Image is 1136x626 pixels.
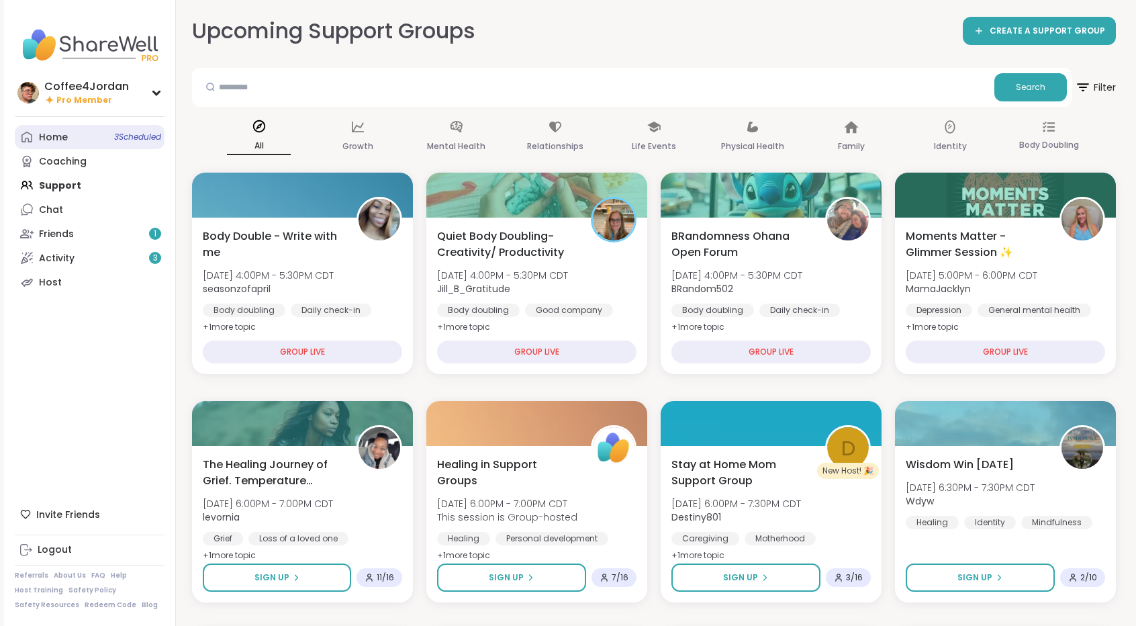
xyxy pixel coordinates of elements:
[114,132,161,142] span: 3 Scheduled
[906,457,1014,473] span: Wisdom Win [DATE]
[906,282,971,296] b: MamaJacklyn
[227,138,291,155] p: All
[671,341,871,363] div: GROUP LIVE
[203,304,285,317] div: Body doubling
[15,125,164,149] a: Home3Scheduled
[68,586,116,595] a: Safety Policy
[671,510,721,524] b: Destiny801
[154,228,156,240] span: 1
[593,427,634,469] img: ShareWell
[1019,137,1079,153] p: Body Doubling
[203,532,243,545] div: Grief
[39,155,87,169] div: Coaching
[15,600,79,610] a: Safety Resources
[527,138,583,154] p: Relationships
[759,304,840,317] div: Daily check-in
[437,228,576,261] span: Quiet Body Doubling- Creativity/ Productivity
[1021,516,1092,529] div: Mindfulness
[671,457,810,489] span: Stay at Home Mom Support Group
[1075,68,1116,107] button: Filter
[15,270,164,294] a: Host
[906,481,1035,494] span: [DATE] 6:30PM - 7:30PM CDT
[254,572,289,584] span: Sign Up
[964,516,1016,529] div: Identity
[437,269,568,282] span: [DATE] 4:00PM - 5:30PM CDT
[632,138,676,154] p: Life Events
[437,304,520,317] div: Body doubling
[203,564,351,592] button: Sign Up
[817,463,879,479] div: New Host! 🎉
[142,600,158,610] a: Blog
[437,341,636,363] div: GROUP LIVE
[192,16,475,46] h2: Upcoming Support Groups
[203,457,342,489] span: The Healing Journey of Grief. Temperature Check.
[15,246,164,270] a: Activity3
[39,276,62,289] div: Host
[359,199,400,240] img: seasonzofapril
[489,572,524,584] span: Sign Up
[906,516,959,529] div: Healing
[723,572,758,584] span: Sign Up
[85,600,136,610] a: Redeem Code
[203,282,271,296] b: seasonzofapril
[203,341,402,363] div: GROUP LIVE
[612,572,628,583] span: 7 / 16
[721,138,784,154] p: Physical Health
[1016,81,1045,93] span: Search
[15,502,164,527] div: Invite Friends
[427,138,485,154] p: Mental Health
[437,497,577,510] span: [DATE] 6:00PM - 7:00PM CDT
[39,252,75,265] div: Activity
[745,532,816,545] div: Motherhood
[846,572,863,583] span: 3 / 16
[957,572,992,584] span: Sign Up
[15,197,164,222] a: Chat
[437,510,577,524] span: This session is Group-hosted
[1061,199,1103,240] img: MamaJacklyn
[671,532,739,545] div: Caregiving
[1075,71,1116,103] span: Filter
[906,304,972,317] div: Depression
[525,304,613,317] div: Good company
[15,538,164,562] a: Logout
[377,572,394,583] span: 11 / 16
[671,564,820,592] button: Sign Up
[671,497,801,510] span: [DATE] 6:00PM - 7:30PM CDT
[203,497,333,510] span: [DATE] 6:00PM - 7:00PM CDT
[437,282,510,296] b: Jill_B_Gratitude
[39,228,74,241] div: Friends
[248,532,348,545] div: Loss of a loved one
[38,543,72,557] div: Logout
[671,269,802,282] span: [DATE] 4:00PM - 5:30PM CDT
[56,95,112,106] span: Pro Member
[1061,427,1103,469] img: Wdyw
[342,138,373,154] p: Growth
[39,131,68,144] div: Home
[906,494,934,508] b: Wdyw
[203,269,334,282] span: [DATE] 4:00PM - 5:30PM CDT
[291,304,371,317] div: Daily check-in
[838,138,865,154] p: Family
[203,510,240,524] b: levornia
[437,532,490,545] div: Healing
[91,571,105,580] a: FAQ
[1080,572,1097,583] span: 2 / 10
[593,199,634,240] img: Jill_B_Gratitude
[54,571,86,580] a: About Us
[39,204,63,217] div: Chat
[978,304,1091,317] div: General mental health
[906,341,1105,363] div: GROUP LIVE
[994,73,1067,101] button: Search
[44,79,129,94] div: Coffee4Jordan
[841,433,855,464] span: D
[15,571,48,580] a: Referrals
[906,564,1055,592] button: Sign Up
[671,304,754,317] div: Body doubling
[437,564,586,592] button: Sign Up
[906,269,1037,282] span: [DATE] 5:00PM - 6:00PM CDT
[437,457,576,489] span: Healing in Support Groups
[153,253,158,264] span: 3
[15,21,164,69] img: ShareWell Nav Logo
[963,17,1116,45] a: CREATE A SUPPORT GROUP
[827,199,869,240] img: BRandom502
